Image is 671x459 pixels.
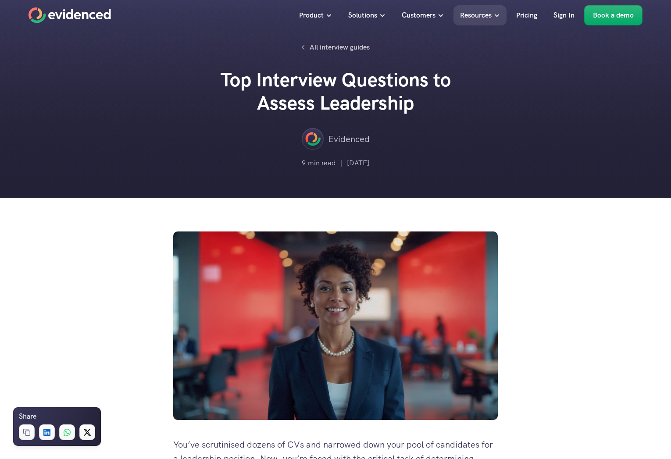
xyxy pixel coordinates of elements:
[553,10,575,21] p: Sign In
[348,10,377,21] p: Solutions
[299,10,324,21] p: Product
[302,128,324,150] img: ""
[460,10,492,21] p: Resources
[19,411,36,422] h6: Share
[347,157,369,169] p: [DATE]
[340,157,343,169] p: |
[547,5,581,25] a: Sign In
[310,42,370,53] p: All interview guides
[296,39,375,55] a: All interview guides
[402,10,435,21] p: Customers
[328,132,370,146] p: Evidenced
[584,5,642,25] a: Book a demo
[308,157,336,169] p: min read
[593,10,634,21] p: Book a demo
[302,157,306,169] p: 9
[516,10,537,21] p: Pricing
[510,5,544,25] a: Pricing
[204,68,467,115] h2: Top Interview Questions to Assess Leadership
[29,7,111,23] a: Home
[173,231,498,420] img: A leader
